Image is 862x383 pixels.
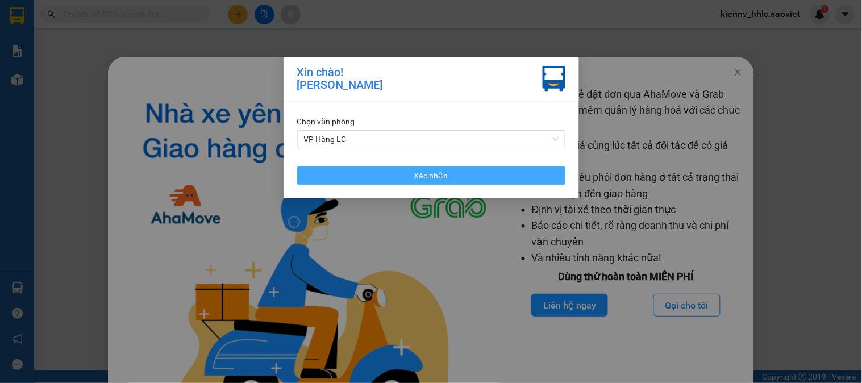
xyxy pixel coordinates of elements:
div: Xin chào! [PERSON_NAME] [297,66,383,92]
button: Xác nhận [297,166,565,185]
span: VP Hàng LC [304,131,559,148]
div: Chọn văn phòng [297,115,565,128]
img: vxr-icon [543,66,565,92]
span: Xác nhận [414,169,448,182]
